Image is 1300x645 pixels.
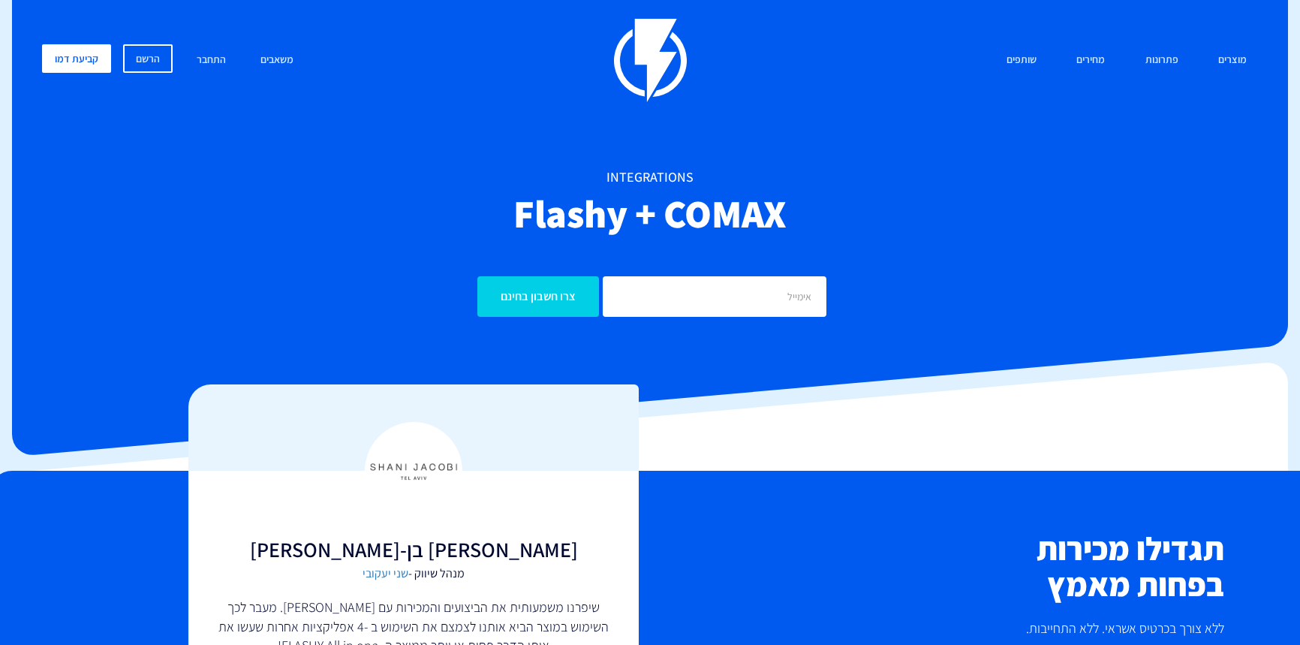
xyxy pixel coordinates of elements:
[363,565,408,581] a: שני יעקובי
[1134,44,1190,77] a: פתרונות
[995,44,1048,77] a: שותפים
[42,44,111,73] a: קביעת דמו
[661,618,1224,639] p: ללא צורך בכרטיס אשראי. ללא התחייבות.
[1207,44,1258,77] a: מוצרים
[42,170,1258,185] h1: integrations
[123,44,173,73] a: הרשם
[661,531,1224,602] h2: תגדילו מכירות בפחות מאמץ
[477,276,599,317] input: צרו חשבון בחינם
[1065,44,1116,77] a: מחירים
[218,538,609,562] h3: [PERSON_NAME] בן-[PERSON_NAME]
[365,422,462,520] img: Feedback
[249,44,305,77] a: משאבים
[185,44,237,77] a: התחבר
[42,192,1258,235] h2: Flashy + COMAX
[603,276,826,317] input: אימייל
[218,565,609,583] span: מנהל שיווק -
